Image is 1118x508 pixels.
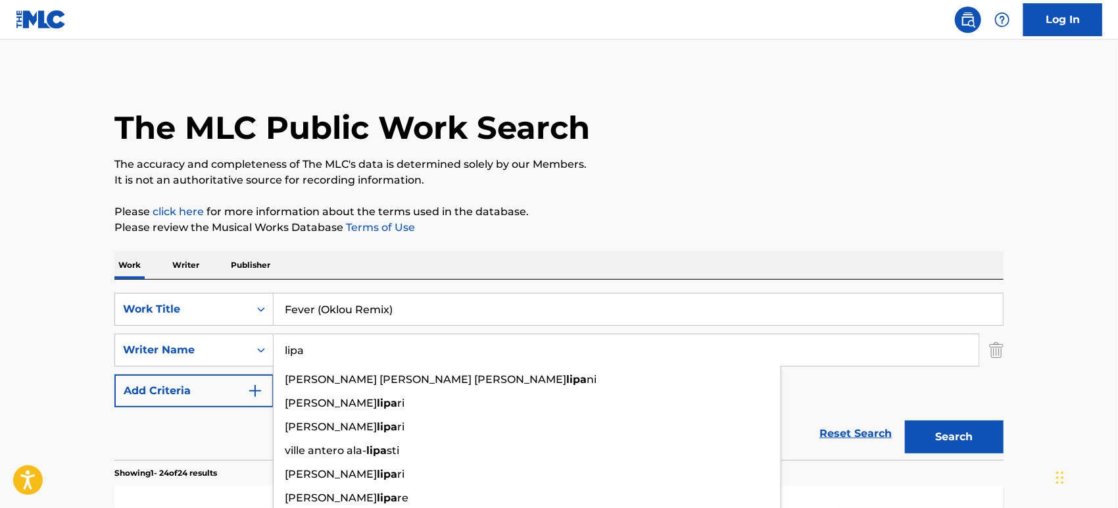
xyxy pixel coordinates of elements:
form: Search Form [114,293,1004,460]
span: [PERSON_NAME] [285,492,377,504]
a: Log In [1023,3,1102,36]
p: Please review the Musical Works Database [114,220,1004,236]
span: ri [397,397,404,409]
span: ni [587,373,596,386]
strong: lipa [566,373,587,386]
p: Writer [168,251,203,279]
img: Delete Criterion [989,334,1004,367]
strong: lipa [377,420,397,433]
span: ri [397,420,404,433]
img: 9d2ae6d4665cec9f34b9.svg [247,383,263,399]
span: [PERSON_NAME] [PERSON_NAME] [PERSON_NAME] [285,373,566,386]
span: [PERSON_NAME] [285,397,377,409]
p: Publisher [227,251,274,279]
a: Public Search [955,7,981,33]
span: sti [387,444,399,457]
span: [PERSON_NAME] [285,468,377,480]
strong: lipa [377,397,397,409]
span: [PERSON_NAME] [285,420,377,433]
img: search [960,12,976,28]
img: help [994,12,1010,28]
div: Help [989,7,1015,33]
div: Work Title [123,301,241,317]
p: The accuracy and completeness of The MLC's data is determined solely by our Members. [114,157,1004,172]
strong: lipa [366,444,387,457]
a: Terms of Use [343,221,415,234]
strong: lipa [377,468,397,480]
span: re [397,492,408,504]
p: Showing 1 - 24 of 24 results [114,467,217,479]
h1: The MLC Public Work Search [114,108,590,147]
span: ri [397,468,404,480]
button: Add Criteria [114,374,274,407]
div: Drag [1056,458,1064,497]
a: click here [153,205,204,218]
p: Work [114,251,145,279]
a: Reset Search [813,419,898,448]
button: Search [905,420,1004,453]
p: It is not an authoritative source for recording information. [114,172,1004,188]
p: Please for more information about the terms used in the database. [114,204,1004,220]
strong: lipa [377,492,397,504]
iframe: Chat Widget [1052,445,1118,508]
span: ville antero ala- [285,444,366,457]
div: Writer Name [123,342,241,358]
img: MLC Logo [16,10,66,29]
